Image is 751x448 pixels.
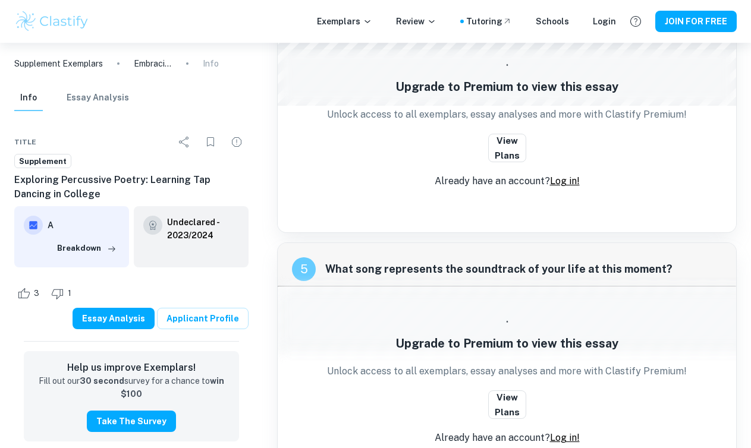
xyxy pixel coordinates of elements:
div: Like [14,284,46,303]
button: Essay Analysis [73,308,155,329]
div: Bookmark [199,130,222,154]
h6: Help us improve Exemplars! [33,361,230,375]
span: 1 [61,288,78,299]
button: Breakdown [54,239,120,257]
p: Already have an account? [435,431,580,445]
a: Supplement Exemplars [14,57,103,70]
button: Info [14,85,43,111]
a: Tutoring [466,15,512,28]
button: JOIN FOR FREE [655,11,737,32]
p: Unlock access to all exemplars, essay analyses and more with Clastify Premium! [327,364,687,378]
span: Title [14,137,36,147]
h6: A [48,219,120,232]
button: Take the Survey [87,411,176,432]
a: Applicant Profile [157,308,249,329]
img: Clastify logo [14,10,90,33]
button: Essay Analysis [67,85,129,111]
a: Log in! [550,432,580,443]
p: Embracing Differences: My Journey to Understanding Polish Identity and Building Community [134,57,172,70]
p: Review [396,15,436,28]
h6: Exploring Percussive Poetry: Learning Tap Dancing in College [14,173,249,201]
p: Info [203,57,219,70]
button: Help and Feedback [626,11,646,31]
h5: Upgrade to Premium to view this essay [395,78,618,96]
a: Supplement [14,154,71,169]
button: View Plans [488,134,526,162]
p: Fill out our survey for a chance to [33,375,230,401]
span: Supplement [15,156,71,168]
span: What song represents the soundtrack of your life at this moment? [325,261,722,277]
a: Log in! [550,175,580,187]
strong: 30 second [80,376,124,386]
a: Login [593,15,616,28]
h5: Upgrade to Premium to view this essay [395,335,618,352]
div: Share [172,130,196,154]
a: Undeclared - 2023/2024 [167,216,239,242]
p: Unlock access to all exemplars, essay analyses and more with Clastify Premium! [327,108,687,122]
p: Already have an account? [435,174,580,188]
span: 3 [27,288,46,299]
p: Exemplars [317,15,372,28]
button: View Plans [488,390,526,419]
div: Dislike [48,284,78,303]
div: recipe [292,257,316,281]
strong: win $100 [121,376,224,399]
a: Schools [536,15,569,28]
div: Report issue [225,130,249,154]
